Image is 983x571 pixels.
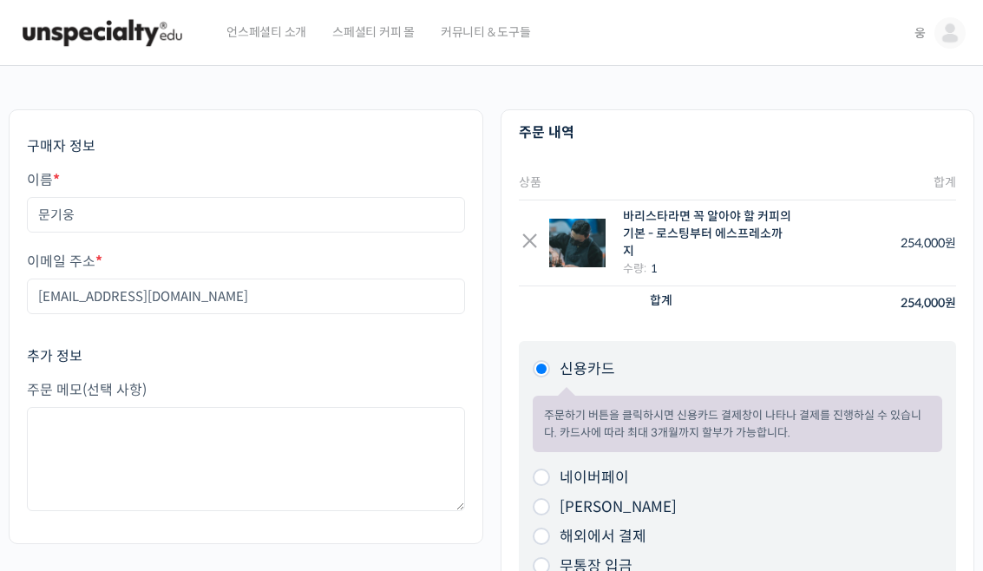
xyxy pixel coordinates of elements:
label: 이메일 주소 [27,254,465,270]
div: 수량: [623,259,793,278]
th: 합계 [803,166,956,200]
p: 주문하기 버튼을 클릭하시면 신용카드 결제창이 나타나 결제를 진행하실 수 있습니다. 카드사에 따라 최대 3개월까지 할부가 가능합니다. [544,407,932,441]
label: 해외에서 결제 [560,528,646,546]
a: Remove this item [519,233,541,254]
h3: 추가 정보 [27,347,465,366]
div: 바리스타라면 꼭 알아야 할 커피의 기본 - 로스팅부터 에스프레소까지 [623,208,793,259]
abbr: 필수 [53,171,60,189]
label: 네이버페이 [560,469,629,487]
label: 신용카드 [560,360,615,378]
h3: 구매자 정보 [27,137,465,156]
abbr: 필수 [95,253,102,271]
th: 합계 [519,286,803,320]
bdi: 254,000 [901,235,956,251]
input: username@domain.com [27,279,465,314]
span: 원 [945,295,956,311]
th: 상품 [519,166,803,200]
span: 원 [945,235,956,251]
bdi: 254,000 [901,295,956,311]
label: 주문 메모 [27,383,465,398]
h3: 주문 내역 [519,123,957,142]
label: [PERSON_NAME] [560,498,677,516]
span: 웅 [914,25,926,41]
strong: 1 [651,261,658,276]
span: (선택 사항) [82,381,147,399]
label: 이름 [27,173,465,188]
